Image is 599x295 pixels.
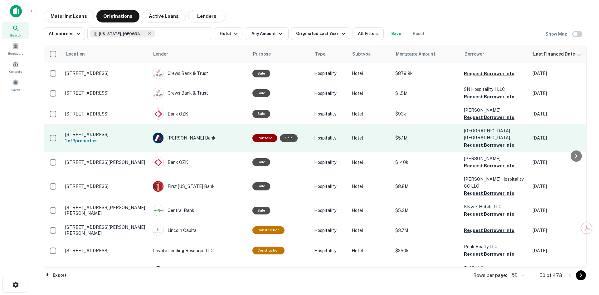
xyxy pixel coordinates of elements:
div: Bank OZK [153,108,246,120]
span: Borrower [465,50,484,58]
div: Lincoln Capital [153,225,246,236]
span: Last Financed Date [533,50,583,58]
span: [US_STATE], [GEOGRAPHIC_DATA] [99,31,146,37]
p: [STREET_ADDRESS] [65,132,146,137]
p: Hotel [352,183,389,190]
span: Lender [153,50,168,58]
p: [STREET_ADDRESS] [65,248,146,253]
button: All sources [44,27,85,40]
span: Mortgage Amount [396,50,443,58]
p: $140k [395,159,458,166]
p: SN Hospitality 1 LLC [464,86,526,93]
img: picture [153,181,163,192]
a: Borrowers [2,40,29,57]
p: Hospitality [314,135,345,141]
a: Contacts [2,58,29,75]
button: Go to next page [576,270,586,280]
p: [DATE] [533,111,589,117]
p: [PERSON_NAME] Hospitality CC LLC [464,176,526,189]
th: Type [311,45,348,63]
p: [PERSON_NAME] [464,107,526,114]
p: Hospitality [314,207,345,214]
div: All sources [49,30,82,37]
p: $93k [395,111,458,117]
p: $5.3M [395,207,458,214]
div: First [US_STATE] Bank [153,181,246,192]
p: Hotel [352,227,389,234]
p: [DATE] [533,227,589,234]
button: Request Borrower Info [464,93,514,101]
span: Contacts [9,69,22,74]
p: Hospitality [314,111,345,117]
button: Maturing Loans [44,10,94,22]
a: Saved [2,76,29,93]
div: Western Alliance Bank [153,266,246,278]
p: [DATE] [533,247,589,254]
p: Hotel [352,159,389,166]
button: Request Borrower Info [464,189,514,197]
p: [DATE] [533,70,589,77]
div: Crews Bank & Trust [153,68,246,79]
button: Request Borrower Info [464,162,514,170]
button: Any Amount [245,27,289,40]
div: Sale [252,89,270,97]
button: Active Loans [142,10,186,22]
iframe: Chat Widget [568,245,599,275]
p: [DATE] [533,90,589,97]
th: Mortgage Amount [392,45,461,63]
th: Location [62,45,149,63]
p: [DATE] [533,159,589,166]
div: Sale [252,207,270,214]
th: Lender [149,45,249,63]
img: picture [153,225,163,236]
th: Purpose [249,45,311,63]
button: Request Borrower Info [464,250,514,258]
p: Hotel [352,90,389,97]
th: Subtype [348,45,392,63]
p: Hotel [352,207,389,214]
div: Crews Bank & Trust [153,88,246,99]
img: picture [153,109,163,119]
p: [STREET_ADDRESS] [65,71,146,76]
th: Last Financed Date [529,45,592,63]
span: Purpose [253,50,279,58]
button: Originations [96,10,139,22]
div: Sale [280,134,298,142]
h6: 1 of 3 properties [65,137,146,144]
p: $8.8M [395,183,458,190]
p: $3.7M [395,227,458,234]
button: Save your search to get updates of matches that match your search criteria. [386,27,406,40]
div: 50 [509,271,525,280]
p: Private Lending Resource LLC [153,247,246,254]
div: Central Bank [153,205,246,216]
div: This is a portfolio loan with 3 properties [252,134,277,142]
p: [DATE] [533,135,589,141]
div: Sale [252,110,270,118]
p: Hotel [352,247,389,254]
p: $1.5M [395,90,458,97]
p: Hotel [352,111,389,117]
p: 1–50 of 478 [535,272,562,279]
span: Subtype [352,50,371,58]
div: Sale [252,182,270,190]
div: This loan purpose was for construction [252,226,285,234]
button: Export [44,271,68,280]
button: Request Borrower Info [464,141,514,149]
p: [PERSON_NAME] [464,155,526,162]
p: $250k [395,247,458,254]
a: Search [2,22,29,39]
p: Hospitality [314,247,345,254]
p: [STREET_ADDRESS][PERSON_NAME] [65,160,146,165]
button: Hotel [215,27,242,40]
p: [STREET_ADDRESS] [65,90,146,96]
div: Bank OZK [153,157,246,168]
p: $879.9k [395,70,458,77]
img: picture [153,133,163,143]
img: picture [153,205,163,216]
span: Location [66,50,93,58]
p: Peak Realty LLC [464,243,526,250]
span: Type [315,50,325,58]
p: [DATE] [533,183,589,190]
